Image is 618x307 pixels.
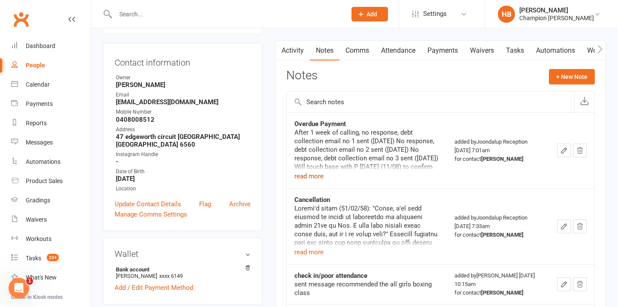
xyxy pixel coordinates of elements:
[519,6,594,14] div: [PERSON_NAME]
[116,266,246,273] strong: Bank account
[351,7,388,21] button: Add
[454,214,542,239] div: added by Joondalup Reception [DATE] 7:33am
[11,114,91,133] a: Reports
[26,158,61,165] div: Automations
[115,249,251,259] h3: Wallet
[339,41,375,60] a: Comms
[11,191,91,210] a: Gradings
[11,94,91,114] a: Payments
[26,197,50,204] div: Gradings
[115,283,193,293] a: Add / Edit Payment Method
[26,120,47,126] div: Reports
[310,41,339,60] a: Notes
[276,41,310,60] a: Activity
[549,69,595,84] button: + New Note
[11,268,91,287] a: What's New
[454,138,542,163] div: added by Joondalup Reception [DATE] 7:01am
[294,171,324,181] button: read more
[481,156,524,162] strong: [PERSON_NAME]
[115,199,181,209] a: Update Contact Details
[116,133,251,148] strong: 47 edgeworth circuit [GEOGRAPHIC_DATA] [GEOGRAPHIC_DATA] 6560
[229,199,251,209] a: Archive
[116,126,251,134] div: Address
[421,41,464,60] a: Payments
[294,120,346,128] strong: Overdue Payment
[375,41,421,60] a: Attendance
[116,108,251,116] div: Mobile Number
[294,272,367,280] strong: check in/poor attendance
[454,155,542,163] div: for contact
[159,273,183,279] span: xxxx 6149
[116,91,251,99] div: Email
[11,75,91,94] a: Calendar
[481,289,524,296] strong: [PERSON_NAME]
[11,229,91,249] a: Workouts
[294,128,439,180] div: After 1 week of calling, no response, debt collection email no 1 sent ([DATE]) No response, debt ...
[519,14,594,22] div: Champion [PERSON_NAME]
[116,81,251,89] strong: [PERSON_NAME]
[26,216,47,223] div: Waivers
[9,278,29,298] iframe: Intercom live chat
[423,4,447,24] span: Settings
[116,116,251,123] strong: 0408008512
[26,62,45,69] div: People
[10,9,32,30] a: Clubworx
[26,178,63,184] div: Product Sales
[115,265,251,280] li: [PERSON_NAME]
[116,168,251,176] div: Date of Birth
[481,232,524,238] strong: [PERSON_NAME]
[11,172,91,191] a: Product Sales
[26,81,50,88] div: Calendar
[454,289,542,297] div: for contact
[530,41,581,60] a: Automations
[26,42,55,49] div: Dashboard
[500,41,530,60] a: Tasks
[26,139,53,146] div: Messages
[11,56,91,75] a: People
[11,36,91,56] a: Dashboard
[116,185,251,193] div: Location
[11,152,91,172] a: Automations
[115,209,187,220] a: Manage Comms Settings
[26,274,57,281] div: What's New
[26,278,33,285] span: 1
[26,255,41,262] div: Tasks
[116,150,251,159] div: Instagram Handle
[287,92,574,112] input: Search notes
[116,158,251,166] strong: -
[47,254,59,261] span: 224
[294,280,439,297] div: sent message recommended the all girls boxing class
[11,249,91,268] a: Tasks 224
[116,175,251,183] strong: [DATE]
[294,247,324,257] button: read more
[498,6,515,23] div: HB
[26,100,53,107] div: Payments
[116,98,251,106] strong: [EMAIL_ADDRESS][DOMAIN_NAME]
[11,210,91,229] a: Waivers
[286,69,318,84] h3: Notes
[454,271,542,297] div: added by [PERSON_NAME] [DATE] 10:15am
[113,8,340,20] input: Search...
[367,11,377,18] span: Add
[294,196,330,204] strong: Cancellation
[199,199,211,209] a: Flag
[454,231,542,239] div: for contact
[26,235,51,242] div: Workouts
[11,133,91,152] a: Messages
[116,74,251,82] div: Owner
[115,54,251,67] h3: Contact information
[464,41,500,60] a: Waivers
